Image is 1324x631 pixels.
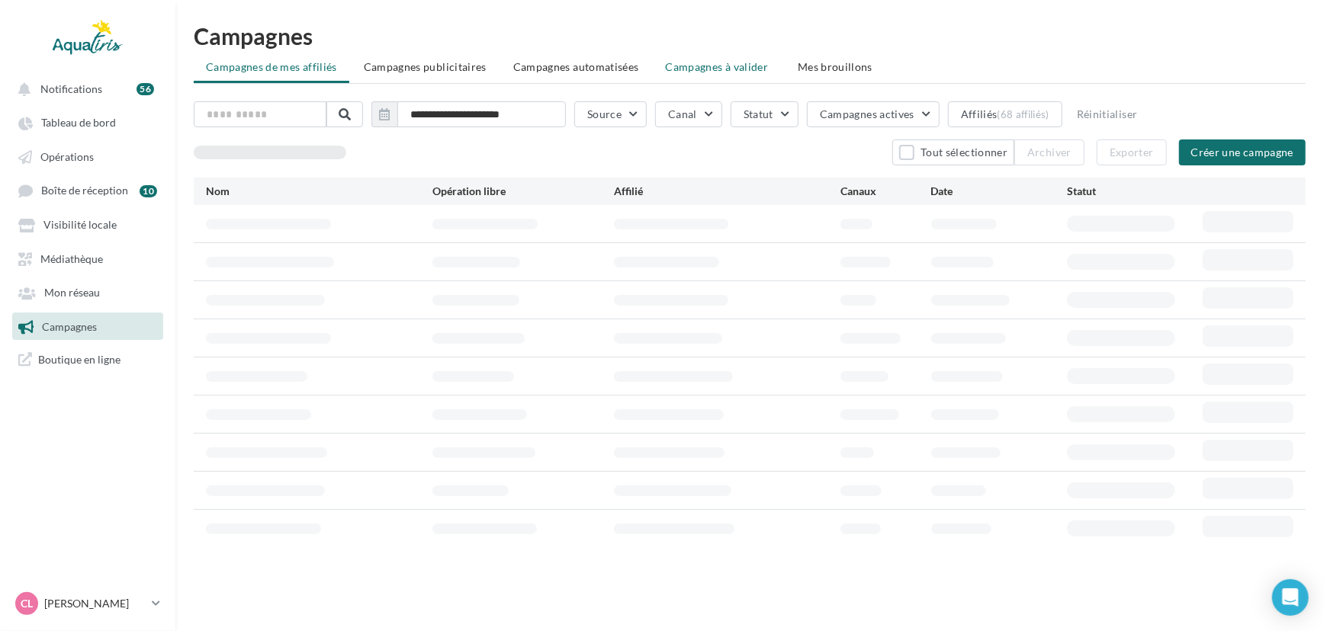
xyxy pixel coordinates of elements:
[194,24,1306,47] h1: Campagnes
[41,184,128,197] span: Boîte de réception
[9,346,166,373] a: Boutique en ligne
[9,210,166,238] a: Visibilité locale
[364,60,487,73] span: Campagnes publicitaires
[731,101,799,127] button: Statut
[1272,579,1309,616] div: Open Intercom Messenger
[998,108,1049,120] div: (68 affiliés)
[666,59,769,75] span: Campagnes à valider
[574,101,647,127] button: Source
[43,219,117,232] span: Visibilité locale
[513,60,639,73] span: Campagnes automatisées
[1179,139,1306,165] button: Créer une campagne
[41,117,116,130] span: Tableau de bord
[931,184,1067,199] div: Date
[655,101,722,127] button: Canal
[9,75,160,102] button: Notifications 56
[140,185,157,197] div: 10
[44,596,146,611] p: [PERSON_NAME]
[1071,105,1144,123] button: Réinitialiser
[44,287,100,299] span: Mon réseau
[42,320,97,333] span: Campagnes
[40,150,94,163] span: Opérations
[40,82,102,95] span: Notifications
[614,184,840,199] div: Affilié
[1067,184,1203,199] div: Statut
[820,107,914,120] span: Campagnes actives
[840,184,931,199] div: Canaux
[21,596,33,611] span: CL
[12,589,163,618] a: CL [PERSON_NAME]
[38,352,121,367] span: Boutique en ligne
[9,245,166,272] a: Médiathèque
[1097,139,1167,165] button: Exporter
[9,143,166,170] a: Opérations
[137,83,154,95] div: 56
[9,278,166,306] a: Mon réseau
[807,101,940,127] button: Campagnes actives
[206,184,432,199] div: Nom
[798,60,872,73] span: Mes brouillons
[948,101,1062,127] button: Affiliés(68 affiliés)
[9,176,166,204] a: Boîte de réception 10
[40,252,103,265] span: Médiathèque
[892,139,1014,165] button: Tout sélectionner
[1014,139,1085,165] button: Archiver
[9,312,166,340] a: Campagnes
[432,184,614,199] div: Opération libre
[9,108,166,136] a: Tableau de bord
